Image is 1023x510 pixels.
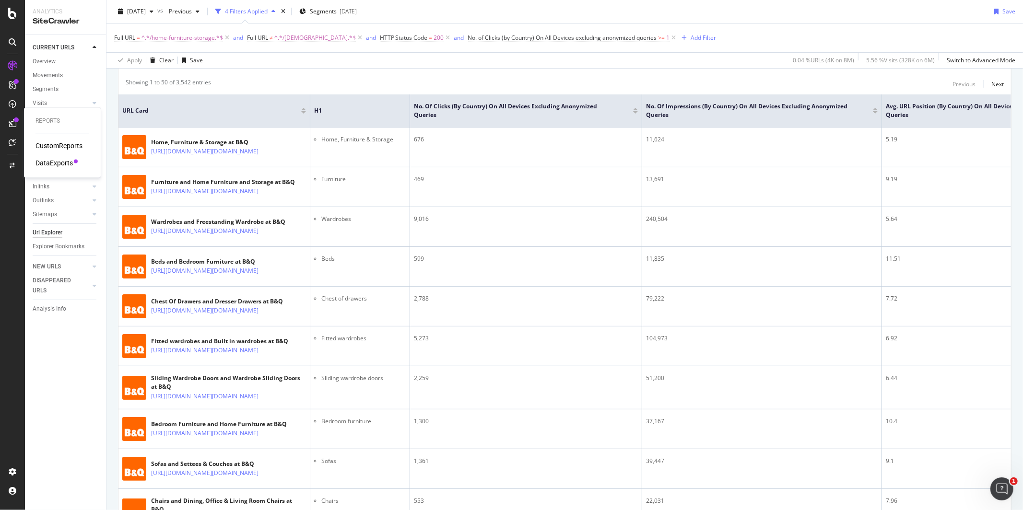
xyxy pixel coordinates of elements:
[414,175,638,184] div: 469
[33,57,56,67] div: Overview
[114,34,135,42] span: Full URL
[646,334,878,343] div: 104,973
[212,4,279,19] button: 4 Filters Applied
[33,8,98,16] div: Analytics
[678,32,717,44] button: Add Filter
[414,215,638,223] div: 9,016
[321,497,406,505] li: Chairs
[33,43,90,53] a: CURRENT URLS
[114,53,142,68] button: Apply
[667,31,670,45] span: 1
[146,53,174,68] button: Clear
[414,374,638,382] div: 2,259
[151,460,300,468] div: Sofas and Settees & Couches at B&Q
[793,56,854,64] div: 0.04 % URLs ( 4K on 8M )
[952,80,976,88] div: Previous
[454,33,464,42] button: and
[151,257,300,266] div: Beds and Bedroom Furniture at B&Q
[225,7,268,15] div: 4 Filters Applied
[165,7,192,15] span: Previous
[646,417,878,426] div: 37,167
[33,242,99,252] a: Explorer Bookmarks
[310,7,337,15] span: Segments
[33,242,84,252] div: Explorer Bookmarks
[33,262,90,272] a: NEW URLS
[454,34,464,42] div: and
[151,218,300,226] div: Wardrobes and Freestanding Wardrobe at B&Q
[990,477,1013,500] iframe: Intercom live chat
[151,306,259,315] a: [URL][DOMAIN_NAME][DOMAIN_NAME]
[321,294,406,303] li: Chest of drawers
[952,78,976,90] button: Previous
[33,262,61,272] div: NEW URLS
[151,429,259,438] a: [URL][DOMAIN_NAME][DOMAIN_NAME]
[122,175,146,199] img: main image
[33,276,90,296] a: DISAPPEARED URLS
[151,178,300,186] div: Furniture and Home Furniture and Storage at B&Q
[151,226,259,236] a: [URL][DOMAIN_NAME][DOMAIN_NAME]
[126,78,211,90] div: Showing 1 to 50 of 3,542 entries
[178,53,203,68] button: Save
[35,159,73,168] a: DataExports
[646,374,878,382] div: 51,200
[151,374,306,391] div: Sliding Wardrobe Doors and Wardrobe Sliding Doors at B&Q
[380,34,428,42] span: HTTP Status Code
[414,457,638,465] div: 1,361
[33,16,98,27] div: SiteCrawler
[321,175,406,184] li: Furniture
[321,255,406,263] li: Beds
[33,276,81,296] div: DISAPPEARED URLS
[151,468,259,478] a: [URL][DOMAIN_NAME][DOMAIN_NAME]
[646,102,858,119] span: No. of Impressions (by Country) On All Devices excluding anonymized queries
[270,34,273,42] span: ≠
[468,34,657,42] span: No. of Clicks (by Country) On All Devices excluding anonymized queries
[35,141,82,151] a: CustomReports
[165,4,203,19] button: Previous
[33,84,59,94] div: Segments
[151,337,300,346] div: Fitted wardrobes and Built in wardrobes at B&Q
[247,34,268,42] span: Full URL
[33,304,99,314] a: Analysis Info
[991,78,1004,90] button: Next
[33,209,90,220] a: Sitemaps
[151,138,300,147] div: Home, Furniture & Storage at B&Q
[321,374,406,382] li: Sliding wardrobe doors
[646,294,878,303] div: 79,222
[122,215,146,239] img: main image
[122,294,146,318] img: main image
[414,255,638,263] div: 599
[646,255,878,263] div: 11,835
[414,334,638,343] div: 5,273
[33,70,99,81] a: Movements
[429,34,433,42] span: =
[122,417,146,441] img: main image
[151,420,300,429] div: Bedroom Furniture and Home Furniture at B&Q
[33,98,90,108] a: Visits
[151,266,259,276] a: [URL][DOMAIN_NAME][DOMAIN_NAME]
[141,31,223,45] span: ^.*/home-furniture-storage.*$
[321,417,406,426] li: Bedroom furniture
[151,392,259,401] a: [URL][DOMAIN_NAME][DOMAIN_NAME]
[127,56,142,64] div: Apply
[947,56,1015,64] div: Switch to Advanced Mode
[35,117,89,125] div: Reports
[414,497,638,505] div: 553
[1010,477,1018,485] span: 1
[33,228,99,238] a: Url Explorer
[414,294,638,303] div: 2,788
[33,84,99,94] a: Segments
[33,228,62,238] div: Url Explorer
[33,70,63,81] div: Movements
[151,297,300,306] div: Chest Of Drawers and Dresser Drawers at B&Q
[233,34,243,42] div: and
[157,6,165,14] span: vs
[646,175,878,184] div: 13,691
[151,147,259,156] a: [URL][DOMAIN_NAME][DOMAIN_NAME]
[33,43,74,53] div: CURRENT URLS
[122,457,146,481] img: main image
[658,34,665,42] span: >=
[151,186,259,196] a: [URL][DOMAIN_NAME][DOMAIN_NAME]
[990,4,1015,19] button: Save
[279,7,287,16] div: times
